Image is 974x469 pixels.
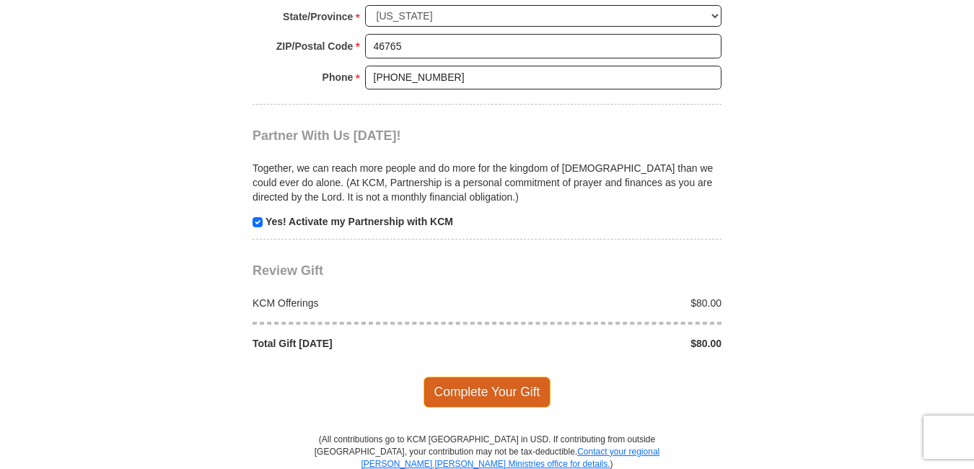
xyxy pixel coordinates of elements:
[253,128,401,143] span: Partner With Us [DATE]!
[487,336,729,351] div: $80.00
[487,296,729,310] div: $80.00
[245,336,488,351] div: Total Gift [DATE]
[276,36,354,56] strong: ZIP/Postal Code
[253,263,323,278] span: Review Gift
[245,296,488,310] div: KCM Offerings
[283,6,353,27] strong: State/Province
[253,161,721,204] p: Together, we can reach more people and do more for the kingdom of [DEMOGRAPHIC_DATA] than we coul...
[424,377,551,407] span: Complete Your Gift
[266,216,453,227] strong: Yes! Activate my Partnership with KCM
[323,67,354,87] strong: Phone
